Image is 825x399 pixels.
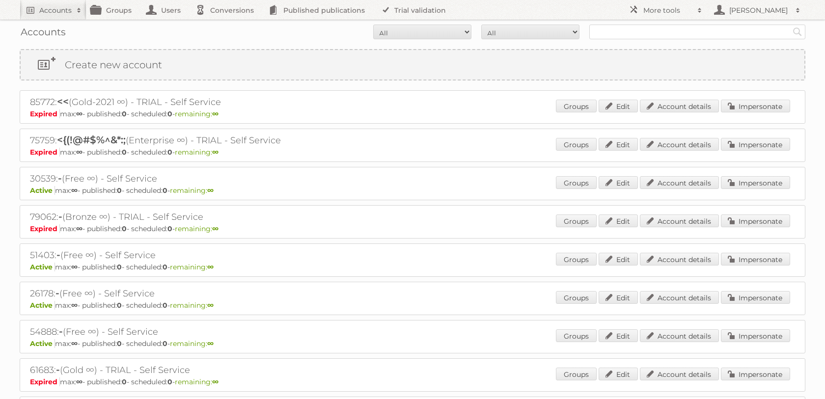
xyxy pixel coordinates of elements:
strong: ∞ [71,339,78,348]
a: Account details [640,329,719,342]
a: Impersonate [721,291,790,304]
h2: 85772: (Gold-2021 ∞) - TRIAL - Self Service [30,96,374,108]
span: - [56,364,60,375]
strong: ∞ [207,339,214,348]
a: Groups [556,100,597,112]
h2: 75759: (Enterprise ∞) - TRIAL - Self Service [30,134,374,147]
a: Groups [556,368,597,380]
span: Expired [30,148,60,157]
a: Impersonate [721,329,790,342]
p: max: - published: - scheduled: - [30,339,795,348]
a: Account details [640,368,719,380]
strong: ∞ [212,109,219,118]
span: remaining: [170,301,214,310]
strong: 0 [117,339,122,348]
a: Account details [640,214,719,227]
strong: ∞ [76,109,82,118]
a: Impersonate [721,138,790,151]
p: max: - published: - scheduled: - [30,224,795,233]
span: remaining: [170,339,214,348]
a: Edit [599,100,638,112]
span: remaining: [170,263,214,271]
a: Account details [640,138,719,151]
span: remaining: [175,377,219,386]
span: Expired [30,377,60,386]
span: Expired [30,224,60,233]
a: Impersonate [721,214,790,227]
h2: 61683: (Gold ∞) - TRIAL - Self Service [30,364,374,376]
strong: 0 [167,224,172,233]
a: Groups [556,329,597,342]
span: - [59,325,63,337]
a: Create new account [21,50,804,80]
a: Groups [556,253,597,266]
strong: ∞ [207,263,214,271]
strong: 0 [122,109,127,118]
a: Impersonate [721,100,790,112]
a: Groups [556,138,597,151]
strong: 0 [163,263,167,271]
input: Search [790,25,805,39]
span: Active [30,186,55,195]
a: Edit [599,329,638,342]
strong: 0 [117,263,122,271]
span: <{(!@#$%^&*:; [57,134,126,146]
span: << [57,96,69,107]
span: Active [30,301,55,310]
h2: 54888: (Free ∞) - Self Service [30,325,374,338]
span: remaining: [170,186,214,195]
span: remaining: [175,224,219,233]
strong: ∞ [71,263,78,271]
p: max: - published: - scheduled: - [30,301,795,310]
strong: ∞ [71,301,78,310]
strong: ∞ [207,301,214,310]
strong: 0 [163,186,167,195]
a: Groups [556,291,597,304]
strong: 0 [117,186,122,195]
strong: ∞ [71,186,78,195]
span: - [56,249,60,261]
h2: 51403: (Free ∞) - Self Service [30,249,374,262]
strong: 0 [163,301,167,310]
p: max: - published: - scheduled: - [30,148,795,157]
strong: 0 [117,301,122,310]
strong: 0 [167,109,172,118]
strong: ∞ [207,186,214,195]
strong: 0 [167,377,172,386]
a: Edit [599,291,638,304]
span: - [58,172,62,184]
span: Active [30,263,55,271]
strong: 0 [163,339,167,348]
strong: 0 [167,148,172,157]
h2: 26178: (Free ∞) - Self Service [30,287,374,300]
a: Impersonate [721,176,790,189]
span: remaining: [175,148,219,157]
a: Groups [556,214,597,227]
span: Expired [30,109,60,118]
p: max: - published: - scheduled: - [30,377,795,386]
p: max: - published: - scheduled: - [30,109,795,118]
a: Edit [599,253,638,266]
a: Impersonate [721,368,790,380]
a: Edit [599,368,638,380]
span: remaining: [175,109,219,118]
a: Account details [640,176,719,189]
strong: ∞ [212,148,219,157]
p: max: - published: - scheduled: - [30,186,795,195]
span: - [55,287,59,299]
a: Edit [599,176,638,189]
strong: ∞ [76,148,82,157]
strong: 0 [122,224,127,233]
span: Active [30,339,55,348]
strong: 0 [122,377,127,386]
a: Edit [599,214,638,227]
a: Impersonate [721,253,790,266]
a: Account details [640,253,719,266]
a: Edit [599,138,638,151]
span: - [58,211,62,222]
strong: 0 [122,148,127,157]
h2: 30539: (Free ∞) - Self Service [30,172,374,185]
a: Account details [640,100,719,112]
strong: ∞ [212,224,219,233]
h2: More tools [643,5,692,15]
